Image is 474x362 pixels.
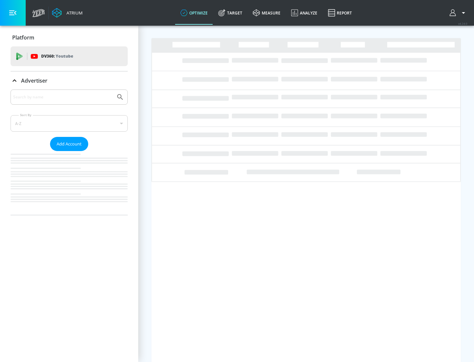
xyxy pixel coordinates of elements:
input: Search by name [13,93,113,101]
a: optimize [175,1,213,25]
a: Atrium [52,8,83,18]
div: Advertiser [11,90,128,215]
span: v 4.24.0 [458,22,467,25]
a: Target [213,1,248,25]
span: Add Account [57,140,82,148]
a: Report [323,1,357,25]
div: A-Z [11,115,128,132]
p: DV360: [41,53,73,60]
div: Atrium [64,10,83,16]
div: DV360: Youtube [11,46,128,66]
nav: list of Advertiser [11,151,128,215]
div: Advertiser [11,71,128,90]
p: Youtube [56,53,73,60]
label: Sort By [19,113,33,117]
p: Advertiser [21,77,47,84]
a: Analyze [286,1,323,25]
p: Platform [12,34,34,41]
button: Add Account [50,137,88,151]
a: measure [248,1,286,25]
div: Platform [11,28,128,47]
